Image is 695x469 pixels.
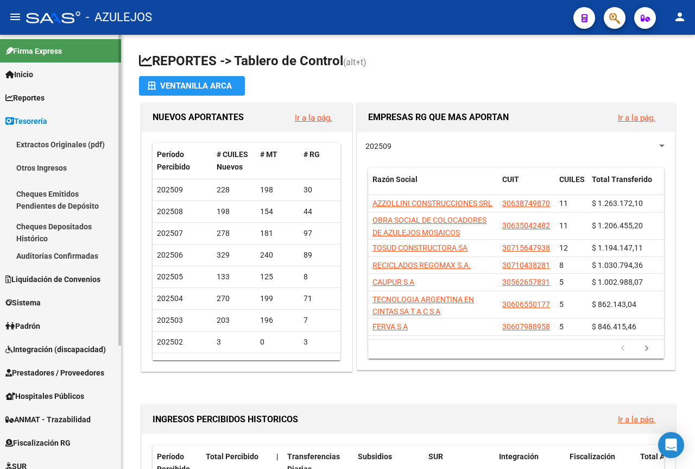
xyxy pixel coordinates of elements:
span: 30635042482 [502,221,550,230]
span: 202506 [157,251,183,259]
span: 30607988958 [502,322,550,331]
span: # RG [304,150,320,159]
span: Integración [499,452,539,461]
span: INGRESOS PERCIBIDOS HISTORICOS [153,414,298,424]
div: 30 [304,184,338,196]
span: 30715647938 [502,243,550,252]
span: $ 862.143,04 [592,300,636,309]
datatable-header-cell: Período Percibido [153,143,212,179]
span: 202508 [157,207,183,216]
span: 30638749870 [502,199,550,208]
div: 71 [304,292,338,305]
span: Subsidios [358,452,392,461]
span: 202509 [157,185,183,194]
div: 329 [217,249,251,261]
span: 11 [559,199,568,208]
div: 203 [217,314,251,327]
span: Sistema [5,297,41,309]
datatable-header-cell: CUIT [498,168,555,204]
div: 228 [217,184,251,196]
span: TECNOLOGIA ARGENTINA EN CINTAS SA T A C S A [372,295,474,316]
datatable-header-cell: Total Transferido [587,168,664,204]
span: Total Anses [640,452,681,461]
a: Ir a la pág. [618,415,655,424]
span: 30606550177 [502,300,550,309]
span: - AZULEJOS [86,5,152,29]
span: Total Percibido [206,452,258,461]
div: 270 [217,292,251,305]
span: Razón Social [372,175,418,184]
span: 8 [559,261,564,270]
div: 3 [217,336,251,348]
span: # CUILES Nuevos [217,150,248,171]
span: $ 1.206.455,20 [592,221,643,230]
datatable-header-cell: CUILES [555,168,587,204]
span: $ 1.194.147,11 [592,243,643,252]
span: 30710438281 [502,261,550,270]
span: TOSUD CONSTRUCTORA SA [372,243,467,252]
a: go to next page [636,343,657,355]
div: 133 [217,271,251,283]
span: 30562657831 [502,278,550,286]
span: Firma Express [5,45,62,57]
span: $ 846.415,46 [592,322,636,331]
span: 11 [559,221,568,230]
div: 0 [260,336,295,348]
span: $ 1.263.172,10 [592,199,643,208]
div: 3 [217,358,251,370]
span: Total Transferido [592,175,652,184]
span: CUILES [559,175,585,184]
span: Reportes [5,92,45,104]
span: 202509 [365,142,391,151]
a: Ir a la pág. [618,113,655,123]
span: Integración (discapacidad) [5,343,106,355]
span: 5 [559,322,564,331]
span: Inicio [5,68,33,80]
span: OBRA SOCIAL DE COLOCADORES DE AZULEJOS MOSAICOS GRANITEROS LUSTRADORES Y POCELA [372,216,486,261]
h1: REPORTES -> Tablero de Control [139,52,678,71]
span: CUIT [502,175,519,184]
div: 3 [304,336,338,348]
span: 5 [559,300,564,309]
button: Ir a la pág. [286,108,341,128]
span: ANMAT - Trazabilidad [5,414,91,426]
span: Período Percibido [157,150,190,171]
div: 44 [304,205,338,218]
button: Ir a la pág. [609,108,664,128]
a: Ir a la pág. [295,113,332,123]
span: NUEVOS APORTANTES [153,112,244,122]
div: 199 [260,292,295,305]
span: 202502 [157,337,183,346]
span: 5 [559,278,564,286]
span: # MT [260,150,277,159]
span: Tesorería [5,115,47,127]
span: CAUPUR S A [372,278,414,286]
div: 8 [304,271,338,283]
datatable-header-cell: Razón Social [368,168,498,204]
a: go to previous page [612,343,633,355]
span: FERVA S A [372,322,408,331]
div: 278 [217,227,251,240]
button: Ir a la pág. [609,409,664,429]
div: 154 [260,205,295,218]
span: Hospitales Públicos [5,390,84,402]
div: 97 [304,227,338,240]
mat-icon: menu [9,10,22,23]
span: | [276,452,279,461]
span: Padrón [5,320,40,332]
span: 12 [559,243,568,252]
div: 196 [260,314,295,327]
div: 125 [260,271,295,283]
span: Fiscalización RG [5,437,71,449]
div: 198 [217,205,251,218]
button: Ventanilla ARCA [139,76,245,96]
div: 240 [260,249,295,261]
span: AZZOLLINI CONSTRUCCIONES SRL [372,199,492,208]
datatable-header-cell: # RG [299,143,343,179]
span: 202501 [157,359,183,368]
span: 202503 [157,316,183,324]
datatable-header-cell: # MT [256,143,299,179]
span: $ 1.002.988,07 [592,278,643,286]
span: SUR [428,452,443,461]
div: 0 [260,358,295,370]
